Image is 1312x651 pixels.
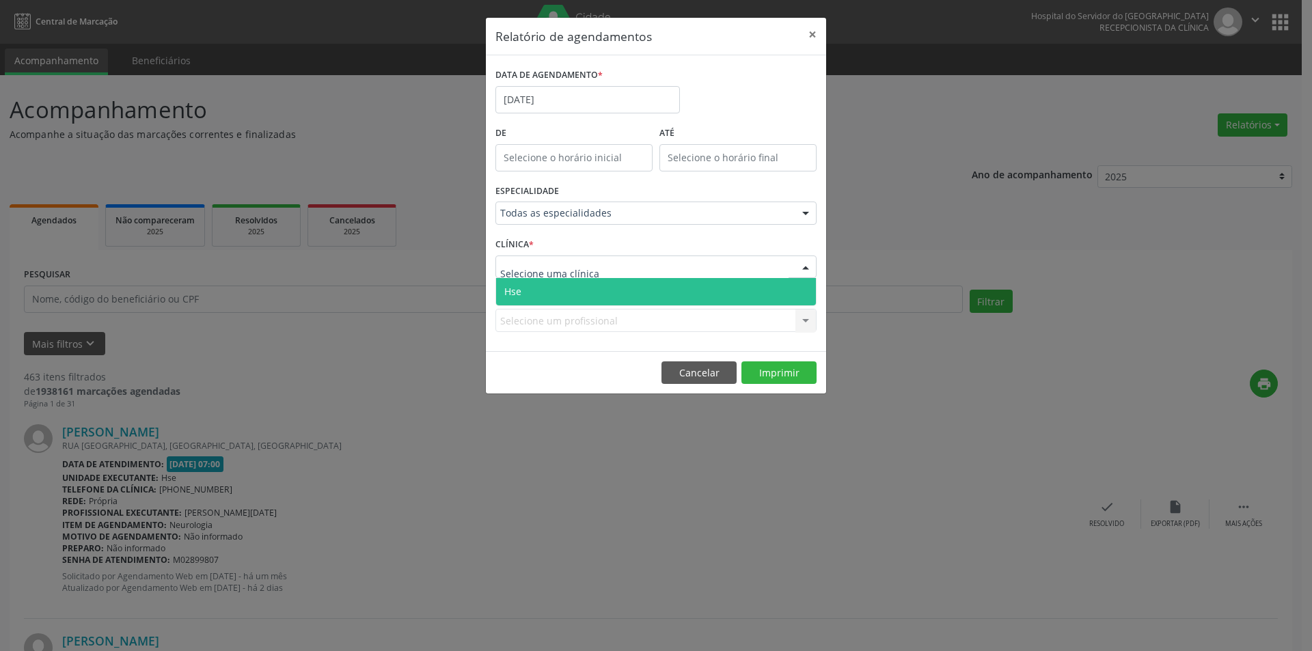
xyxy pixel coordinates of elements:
[504,285,521,298] span: Hse
[659,123,817,144] label: ATÉ
[495,27,652,45] h5: Relatório de agendamentos
[659,144,817,171] input: Selecione o horário final
[495,86,680,113] input: Selecione uma data ou intervalo
[661,361,737,385] button: Cancelar
[500,206,789,220] span: Todas as especialidades
[500,260,789,288] input: Selecione uma clínica
[799,18,826,51] button: Close
[495,123,653,144] label: De
[495,65,603,86] label: DATA DE AGENDAMENTO
[495,144,653,171] input: Selecione o horário inicial
[495,234,534,255] label: CLÍNICA
[741,361,817,385] button: Imprimir
[495,181,559,202] label: ESPECIALIDADE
